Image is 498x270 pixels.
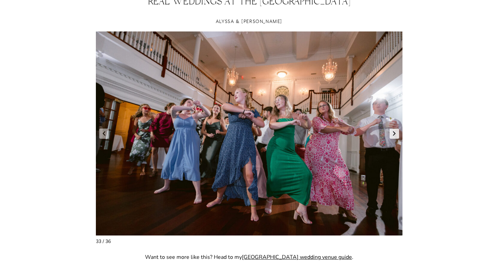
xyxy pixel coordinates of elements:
a: Previous slide [99,129,109,139]
li: 34 / 38 [96,31,402,235]
a: Next slide [390,129,399,139]
h3: Alyssa & [PERSON_NAME] [96,17,402,25]
p: Want to see more like this? Head to my . [96,253,402,261]
div: 33 / 36 [96,239,402,244]
a: [GEOGRAPHIC_DATA] wedding venue guide [242,253,352,261]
